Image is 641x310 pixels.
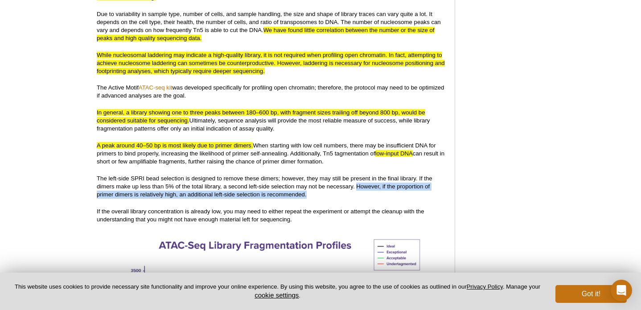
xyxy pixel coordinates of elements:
[97,52,445,74] span: While nucleosomal laddering may indicate a high-quality library, it is not required when profilin...
[97,84,446,100] p: The Active Motif was developed specifically for profiling open chromatin; therefore, the protocol...
[97,175,446,199] p: The left-side SPRI bead selection is designed to remove these dimers; however, they may still be ...
[255,291,299,299] button: cookie settings
[97,109,425,124] span: In general, a library showing one to three peaks between 180–600 bp, with fragment sizes trailing...
[139,84,173,91] a: ATAC-seq kit
[97,208,446,224] p: If the overall library concentration is already low, you may need to either repeat the experiment...
[375,150,413,157] span: low-input DNA
[97,10,446,42] p: Due to variability in sample type, number of cells, and sample handling, the size and shape of li...
[611,280,632,301] div: Open Intercom Messenger
[14,283,541,300] p: This website uses cookies to provide necessary site functionality and improve your online experie...
[97,27,435,41] span: We have found little correlation between the number or the size of peaks and high quality sequenc...
[97,109,446,133] p: Ultimately, sequence analysis will provide the most reliable measure of success, while library fr...
[467,283,503,290] a: Privacy Policy
[97,142,446,166] p: When starting with low cell numbers, there may be insufficient DNA for primers to bind properly, ...
[555,285,627,303] button: Got it!
[97,142,253,149] span: A peak around 40–50 bp is most likely due to primer dimers.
